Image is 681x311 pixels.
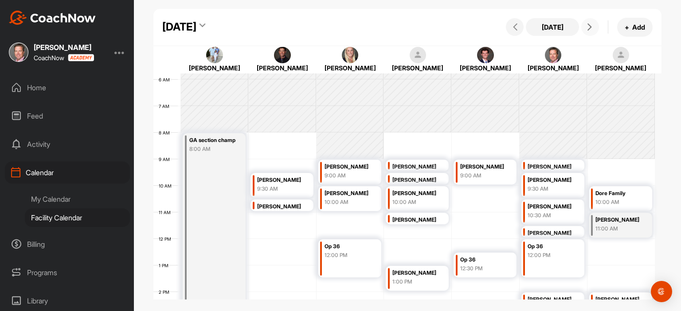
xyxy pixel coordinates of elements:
div: [PERSON_NAME] [391,63,445,73]
div: Facility Calendar [25,208,130,227]
div: CoachNow [34,54,94,61]
div: [PERSON_NAME] [392,188,439,199]
div: Programs [5,261,130,284]
div: 9:30 AM [528,185,575,193]
img: square_2a010bb75d7b22adc322a28104a65ec4.jpg [206,47,223,64]
div: [PERSON_NAME] [257,175,304,185]
div: Activity [5,133,130,155]
div: Op 36 [325,242,372,252]
div: Op 36 [528,242,575,252]
div: 10:00 AM [392,198,439,206]
div: [PERSON_NAME] [528,202,575,212]
div: 12:00 PM [528,251,575,259]
div: [PERSON_NAME] [595,215,643,225]
div: [PERSON_NAME] [594,63,648,73]
div: [PERSON_NAME] [392,215,439,225]
div: 1:00 PM [392,278,439,286]
div: 10 AM [153,183,180,188]
div: My Calendar [25,190,130,208]
div: 10:00 AM [595,198,643,206]
div: Dore Family [595,188,643,199]
span: + [625,23,629,32]
div: [PERSON_NAME] [526,63,580,73]
img: square_abdfdf2b4235f0032e8ef9e906cebb3a.jpg [545,47,562,64]
img: square_default-ef6cabf814de5a2bf16c804365e32c732080f9872bdf737d349900a9daf73cf9.png [410,47,427,64]
div: Feed [5,105,130,127]
div: Home [5,77,130,99]
div: 12:00 PM [325,251,372,259]
button: +Add [617,18,653,37]
div: [DATE] [162,19,196,35]
div: 11:00 AM [595,225,643,233]
img: square_abdfdf2b4235f0032e8ef9e906cebb3a.jpg [9,42,28,62]
div: 9:00 AM [325,172,372,180]
img: square_1198837a0621bc99c576034cd466346b.jpg [274,47,291,64]
div: [PERSON_NAME] [323,63,377,73]
button: [DATE] [526,18,579,36]
div: [PERSON_NAME] [257,202,304,212]
div: [PERSON_NAME] [325,188,372,199]
div: 10:30 AM [528,211,575,219]
div: 7 AM [153,104,178,109]
div: 9:30 AM [257,185,304,193]
div: [PERSON_NAME] [528,228,575,238]
div: 12:30 PM [460,265,507,273]
div: 1 PM [153,263,177,268]
div: GA section champ [189,135,236,146]
div: 8:00 AM [189,145,236,153]
div: 2 PM [153,289,178,295]
img: square_default-ef6cabf814de5a2bf16c804365e32c732080f9872bdf737d349900a9daf73cf9.png [613,47,630,64]
div: Open Intercom Messenger [651,281,672,302]
div: Op 36 [460,255,507,265]
div: 6 AM [153,77,179,82]
img: square_622f49074c953c3c8f4e28f1f7ba1573.jpg [342,47,359,64]
div: 11 AM [153,210,180,215]
div: [PERSON_NAME] [458,63,513,73]
img: CoachNow [9,11,96,25]
div: 9 AM [153,157,179,162]
div: [PERSON_NAME] [392,175,439,185]
div: [PERSON_NAME] [188,63,242,73]
div: [PERSON_NAME] [392,268,439,278]
div: [PERSON_NAME] [528,162,575,172]
div: [PERSON_NAME] [595,295,643,305]
div: 12 PM [153,236,180,242]
div: 9:00 AM [460,172,507,180]
div: 8 AM [153,130,179,135]
div: [PERSON_NAME] [528,295,575,305]
img: square_9c94fc23318557d4c37e61806d2aa4b1.jpg [477,47,494,64]
div: [PERSON_NAME] [528,175,575,185]
div: [PERSON_NAME] [392,162,439,172]
div: Calendar [5,161,130,184]
div: [PERSON_NAME] [460,162,507,172]
div: 10:00 AM [325,198,372,206]
div: [PERSON_NAME] [325,162,372,172]
div: Billing [5,233,130,255]
div: [PERSON_NAME] [255,63,309,73]
div: [PERSON_NAME] [34,44,94,51]
img: CoachNow acadmey [68,54,94,61]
